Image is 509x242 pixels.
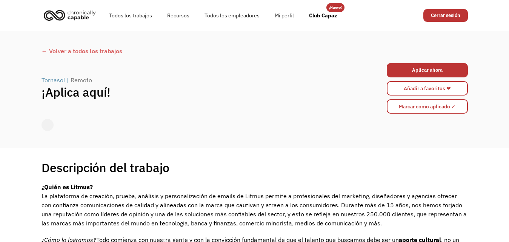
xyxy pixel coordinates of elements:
a: Club Capaz [301,3,344,28]
font: ¿Quién es Litmus? [42,183,93,191]
font: Tornasol [42,76,65,84]
font: Remoto [71,76,92,84]
font: Descripción del trabajo [42,160,169,176]
font: La plataforma de creación, prueba, análisis y personalización de emails de Litmus permite a profe... [42,192,467,227]
font: Aplicar ahora [412,67,443,73]
font: Añadir a favoritos ❤ [404,85,451,92]
a: Añadir a favoritos ❤ [387,81,468,96]
a: Aplicar ahora [387,63,468,77]
font: Todos los trabajos [109,12,152,19]
font: | [67,76,69,84]
a: Tornasol|Remoto [42,76,94,85]
a: Todos los empleadores [197,3,267,28]
a: Recursos [160,3,197,28]
font: accesible [12,121,83,129]
a: Todos los trabajos [101,3,160,28]
a: Cerrar sesión [423,9,468,22]
a: ← Volver a todos los trabajos [42,46,468,55]
font: ¡Nuevo! [329,5,342,10]
font: Cerrar sesión [431,12,460,18]
a: Mi perfil [267,3,301,28]
font: ← Volver a todos los trabajos [42,47,122,55]
input: Marcar como aplicado ✓ [387,99,468,114]
font: Recursos [167,12,189,19]
font: ¡Aplica aquí! [42,84,111,100]
img: Logotipo de Chronically Capable [42,7,98,23]
font: Mi perfil [275,12,294,19]
a: hogar [42,7,101,23]
font: Todos los empleadores [205,12,260,19]
font: Club Capaz [309,12,337,19]
form: Marcar como formulario aplicado [387,97,468,116]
